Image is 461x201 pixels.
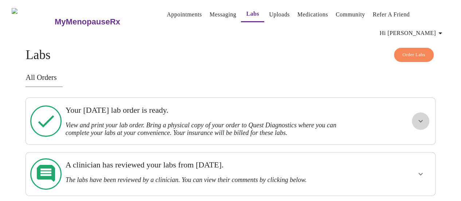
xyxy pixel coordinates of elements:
[241,7,264,22] button: Labs
[210,9,236,20] a: Messaging
[370,7,413,22] button: Refer a Friend
[297,9,328,20] a: Medications
[373,9,410,20] a: Refer a Friend
[26,48,435,62] h4: Labs
[66,160,356,170] h3: A clinician has reviewed your labs from [DATE].
[266,7,293,22] button: Uploads
[54,9,149,35] a: MyMenopauseRx
[412,112,429,130] button: show more
[12,8,54,35] img: MyMenopauseRx Logo
[380,28,445,38] span: Hi [PERSON_NAME]
[402,51,425,59] span: Order Labs
[66,176,356,184] h3: The labs have been reviewed by a clinician. You can view their comments by clicking below.
[55,17,120,27] h3: MyMenopauseRx
[269,9,290,20] a: Uploads
[377,26,448,40] button: Hi [PERSON_NAME]
[294,7,331,22] button: Medications
[336,9,365,20] a: Community
[66,105,356,115] h3: Your [DATE] lab order is ready.
[164,7,205,22] button: Appointments
[333,7,368,22] button: Community
[246,9,259,19] a: Labs
[207,7,239,22] button: Messaging
[167,9,202,20] a: Appointments
[412,165,429,183] button: show more
[66,121,356,137] h3: View and print your lab order. Bring a physical copy of your order to Quest Diagnostics where you...
[26,73,435,82] h3: All Orders
[394,48,434,62] button: Order Labs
